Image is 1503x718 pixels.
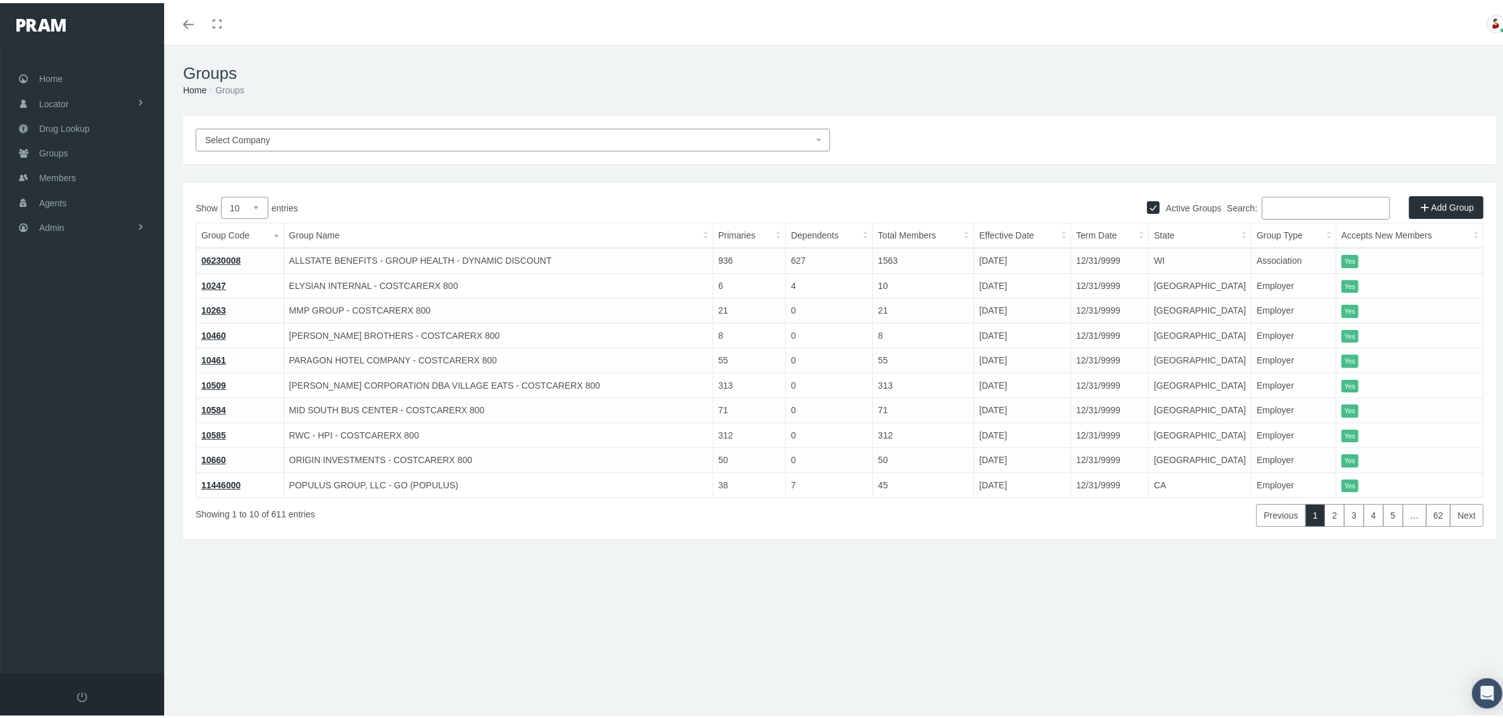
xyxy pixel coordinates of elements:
[713,295,785,321] td: 21
[1472,675,1502,705] div: Open Intercom Messenger
[1426,501,1451,524] a: 62
[39,64,62,88] span: Home
[283,370,713,395] td: [PERSON_NAME] CORPORATION DBA VILLAGE EATS - COSTCARERX 800
[205,132,270,142] span: Select Company
[283,295,713,321] td: MMP GROUP - COSTCARERX 800
[283,270,713,295] td: ELYSIAN INTERNAL - COSTCARERX 800
[201,452,226,462] a: 10660
[713,320,785,345] td: 8
[283,320,713,345] td: [PERSON_NAME] BROTHERS - COSTCARERX 800
[1256,501,1305,524] a: Previous
[201,427,226,437] a: 10585
[974,295,1071,321] td: [DATE]
[1262,194,1390,216] input: Search:
[1341,302,1358,315] itemstyle: Yes
[1341,252,1358,265] itemstyle: Yes
[786,469,873,495] td: 7
[974,395,1071,420] td: [DATE]
[713,370,785,395] td: 313
[283,445,713,470] td: ORIGIN INVESTMENTS - COSTCARERX 800
[1071,320,1148,345] td: 12/31/9999
[873,270,974,295] td: 10
[873,370,974,395] td: 313
[974,445,1071,470] td: [DATE]
[1344,501,1364,524] a: 3
[873,220,974,245] th: Total Members: activate to sort column ascending
[1149,469,1252,495] td: CA
[196,194,840,216] label: Show entries
[786,295,873,321] td: 0
[1149,345,1252,370] td: [GEOGRAPHIC_DATA]
[1403,501,1427,524] a: …
[283,420,713,445] td: RWC - HPI - COSTCARERX 800
[201,402,226,412] a: 10584
[786,395,873,420] td: 0
[1341,351,1358,365] itemstyle: Yes
[1251,245,1336,270] td: Association
[713,270,785,295] td: 6
[1336,220,1483,245] th: Accepts New Members: activate to sort column ascending
[201,278,226,288] a: 10247
[1341,377,1358,390] itemstyle: Yes
[206,80,244,94] li: Groups
[196,220,284,245] th: Group Code: activate to sort column descending
[1149,270,1252,295] td: [GEOGRAPHIC_DATA]
[1251,220,1336,245] th: Group Type: activate to sort column ascending
[786,270,873,295] td: 4
[1160,198,1221,212] label: Active Groups
[786,445,873,470] td: 0
[873,345,974,370] td: 55
[221,194,268,216] select: Showentries
[974,370,1071,395] td: [DATE]
[201,327,226,338] a: 10460
[1071,245,1148,270] td: 12/31/9999
[1251,295,1336,321] td: Employer
[1149,320,1252,345] td: [GEOGRAPHIC_DATA]
[201,252,241,262] a: 06230008
[1251,270,1336,295] td: Employer
[16,16,66,28] img: PRAM_20_x_78.png
[39,213,64,237] span: Admin
[1149,295,1252,321] td: [GEOGRAPHIC_DATA]
[1251,370,1336,395] td: Employer
[1071,295,1148,321] td: 12/31/9999
[1071,270,1148,295] td: 12/31/9999
[201,352,226,362] a: 10461
[713,469,785,495] td: 38
[974,245,1071,270] td: [DATE]
[786,345,873,370] td: 0
[39,188,67,212] span: Agents
[786,320,873,345] td: 0
[786,420,873,445] td: 0
[39,163,76,187] span: Members
[1071,345,1148,370] td: 12/31/9999
[1251,469,1336,495] td: Employer
[1149,245,1252,270] td: WI
[873,245,974,270] td: 1563
[713,445,785,470] td: 50
[283,395,713,420] td: MID SOUTH BUS CENTER - COSTCARERX 800
[1341,277,1358,290] itemstyle: Yes
[1071,220,1148,245] th: Term Date: activate to sort column ascending
[1341,427,1358,440] itemstyle: Yes
[974,345,1071,370] td: [DATE]
[1383,501,1403,524] a: 5
[1071,395,1148,420] td: 12/31/9999
[1149,220,1252,245] th: State: activate to sort column ascending
[713,395,785,420] td: 71
[1149,420,1252,445] td: [GEOGRAPHIC_DATA]
[1341,401,1358,415] itemstyle: Yes
[1324,501,1345,524] a: 2
[1149,370,1252,395] td: [GEOGRAPHIC_DATA]
[283,245,713,270] td: ALLSTATE BENEFITS - GROUP HEALTH - DYNAMIC DISCOUNT
[713,420,785,445] td: 312
[183,82,206,92] a: Home
[283,345,713,370] td: PARAGON HOTEL COMPANY - COSTCARERX 800
[1071,445,1148,470] td: 12/31/9999
[1149,445,1252,470] td: [GEOGRAPHIC_DATA]
[786,245,873,270] td: 627
[1305,501,1326,524] a: 1
[283,220,713,245] th: Group Name: activate to sort column ascending
[201,302,226,312] a: 10263
[1341,327,1358,340] itemstyle: Yes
